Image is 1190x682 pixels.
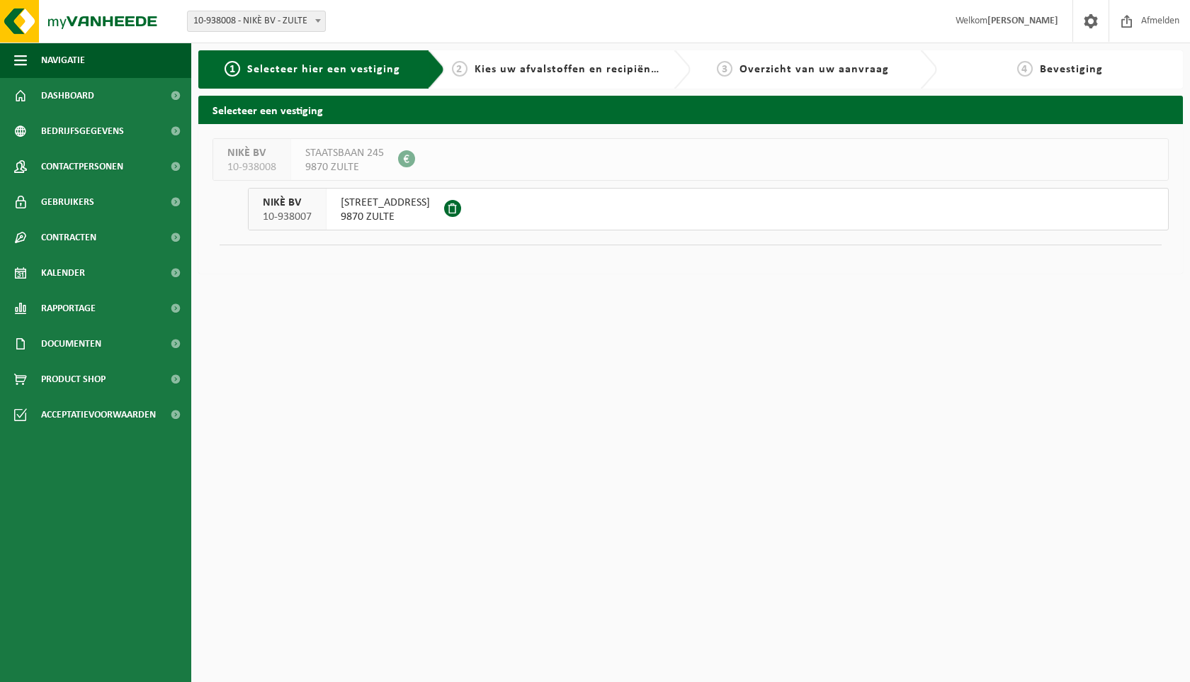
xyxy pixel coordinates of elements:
h2: Selecteer een vestiging [198,96,1183,123]
span: Selecteer hier een vestiging [247,64,400,75]
span: 10-938008 - NIKÈ BV - ZULTE [188,11,325,31]
span: 9870 ZULTE [305,160,384,174]
span: Documenten [41,326,101,362]
span: 10-938007 [263,210,312,224]
span: 2 [452,61,467,77]
span: Product Shop [41,362,106,397]
span: Dashboard [41,78,94,113]
span: Kies uw afvalstoffen en recipiënten [475,64,669,75]
span: Contactpersonen [41,149,123,184]
span: Bedrijfsgegevens [41,113,124,149]
span: 10-938008 [227,160,276,174]
span: Kalender [41,255,85,291]
span: Rapportage [41,291,96,326]
span: 10-938008 - NIKÈ BV - ZULTE [187,11,326,32]
span: Navigatie [41,43,85,78]
button: NIKÈ BV 10-938007 [STREET_ADDRESS]9870 ZULTE [248,188,1169,230]
span: 1 [225,61,240,77]
span: Contracten [41,220,96,255]
span: NIKÈ BV [263,196,312,210]
span: Acceptatievoorwaarden [41,397,156,432]
span: Overzicht van uw aanvraag [739,64,889,75]
span: 9870 ZULTE [341,210,430,224]
span: NIKÈ BV [227,146,276,160]
span: Gebruikers [41,184,94,220]
strong: [PERSON_NAME] [987,16,1058,26]
span: 3 [717,61,732,77]
span: 4 [1017,61,1033,77]
span: Bevestiging [1040,64,1103,75]
span: [STREET_ADDRESS] [341,196,430,210]
span: STAATSBAAN 245 [305,146,384,160]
